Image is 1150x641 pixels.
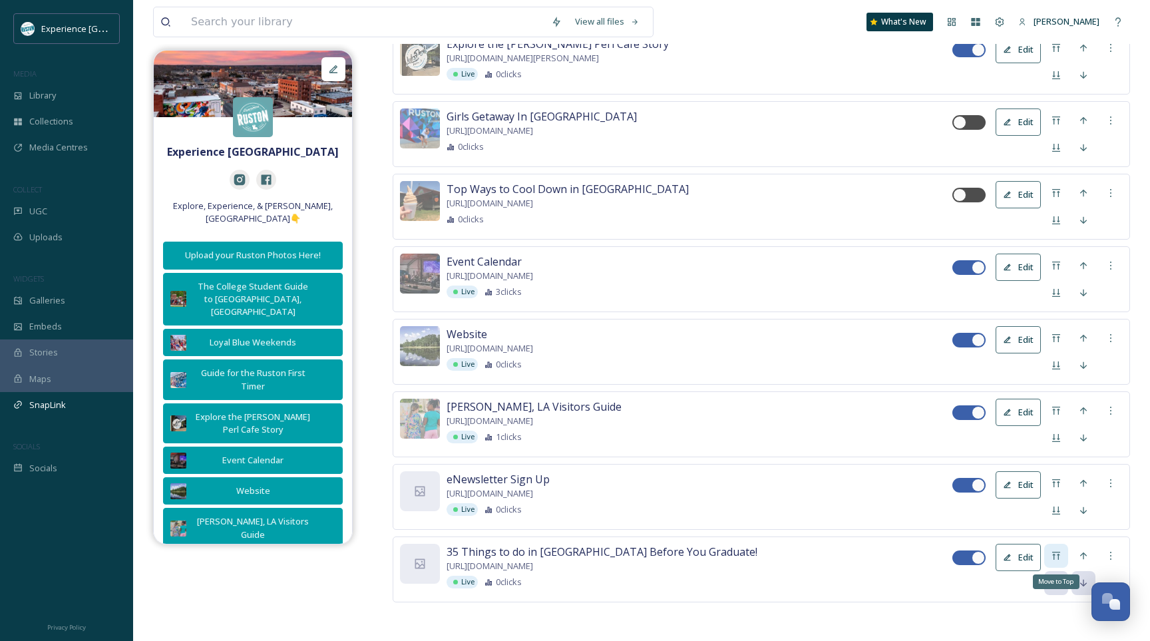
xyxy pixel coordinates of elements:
[447,487,533,500] span: [URL][DOMAIN_NAME]
[13,441,40,451] span: SOCIALS
[193,336,313,349] div: Loyal Blue Weekends
[163,403,343,443] button: Explore the [PERSON_NAME] Perl Cafe Story
[193,515,313,540] div: [PERSON_NAME], LA Visitors Guide
[996,471,1041,499] button: Edit
[47,618,86,634] a: Privacy Policy
[496,503,522,516] span: 0 clicks
[184,7,544,37] input: Search your library
[170,291,186,307] img: 93eb2eb8-44e4-4772-b324-92d2570b4e34.jpg
[13,69,37,79] span: MEDIA
[170,521,186,536] img: headerInterior_Events.avif
[29,399,66,411] span: SnapLink
[447,544,757,560] span: 35 Things to do in [GEOGRAPHIC_DATA] Before You Graduate!
[866,13,933,31] a: What's New
[29,346,58,359] span: Stories
[47,623,86,632] span: Privacy Policy
[29,115,73,128] span: Collections
[29,205,47,218] span: UGC
[163,359,343,399] button: Guide for the Ruston First Timer
[568,9,646,35] a: View all files
[193,411,313,436] div: Explore the [PERSON_NAME] Perl Cafe Story
[458,140,484,153] span: 0 clicks
[193,485,313,497] div: Website
[447,415,533,427] span: [URL][DOMAIN_NAME]
[447,254,522,270] span: Event Calendar
[447,197,533,210] span: [URL][DOMAIN_NAME]
[447,503,478,516] div: Live
[29,141,88,154] span: Media Centres
[13,184,42,194] span: COLLECT
[1012,9,1106,35] a: [PERSON_NAME]
[13,274,44,284] span: WIDGETS
[447,560,533,572] span: [URL][DOMAIN_NAME]
[496,358,522,371] span: 0 clicks
[170,372,186,388] img: 7146c74d-1cc9-4275-baea-d2edb7c18b24.jpg
[447,286,478,298] div: Live
[29,231,63,244] span: Uploads
[41,22,173,35] span: Experience [GEOGRAPHIC_DATA]
[447,326,487,342] span: Website
[233,97,273,137] img: 415526570_740934454749135_6712834479988994226_n.jpg
[160,200,345,225] span: Explore, Experience, & [PERSON_NAME], [GEOGRAPHIC_DATA]👇
[163,273,343,326] button: The College Student Guide to [GEOGRAPHIC_DATA], [GEOGRAPHIC_DATA]
[163,447,343,474] button: Event Calendar
[193,280,313,319] div: The College Student Guide to [GEOGRAPHIC_DATA], [GEOGRAPHIC_DATA]
[400,399,440,439] img: headerInterior_Events.avif
[996,544,1041,571] button: Edit
[447,358,478,371] div: Live
[1034,15,1099,27] span: [PERSON_NAME]
[996,399,1041,426] button: Edit
[400,36,440,76] img: f64b0ae3-02c3-476e-bfc6-41808f61d082.jpg
[170,335,186,351] img: edc258aa-9e94-418b-a68a-05723248e859.jpg
[29,320,62,333] span: Embeds
[496,286,522,298] span: 3 clicks
[996,181,1041,208] button: Edit
[447,399,622,415] span: [PERSON_NAME], LA Visitors Guide
[170,249,335,262] div: Upload your Ruston Photos Here!
[996,254,1041,281] button: Edit
[447,576,478,588] div: Live
[458,213,484,226] span: 0 clicks
[496,68,522,81] span: 0 clicks
[447,108,637,124] span: Girls Getaway In [GEOGRAPHIC_DATA]
[496,576,522,588] span: 0 clicks
[400,326,440,366] img: 9cad81d5-8d4e-4b86-8094-df26c4b347e0.jpg
[29,373,51,385] span: Maps
[29,89,56,102] span: Library
[400,181,440,221] img: mitchamsic.avif
[170,415,186,431] img: f64b0ae3-02c3-476e-bfc6-41808f61d082.jpg
[154,51,352,117] img: fb003ca6-3847-4083-9791-8fcff1e56fec.jpg
[163,477,343,505] button: Website
[170,483,186,499] img: 9cad81d5-8d4e-4b86-8094-df26c4b347e0.jpg
[29,462,57,475] span: Socials
[447,471,550,487] span: eNewsletter Sign Up
[447,342,533,355] span: [URL][DOMAIN_NAME]
[163,508,343,548] button: [PERSON_NAME], LA Visitors Guide
[447,124,533,137] span: [URL][DOMAIN_NAME]
[496,431,522,443] span: 1 clicks
[163,242,343,269] button: Upload your Ruston Photos Here!
[447,181,689,197] span: Top Ways to Cool Down in [GEOGRAPHIC_DATA]
[167,144,339,159] strong: Experience [GEOGRAPHIC_DATA]
[163,329,343,356] button: Loyal Blue Weekends
[29,294,65,307] span: Galleries
[996,36,1041,63] button: Edit
[447,270,533,282] span: [URL][DOMAIN_NAME]
[447,68,478,81] div: Live
[193,367,313,392] div: Guide for the Ruston First Timer
[400,108,440,148] img: IMG_2775.avif
[193,454,313,467] div: Event Calendar
[996,108,1041,136] button: Edit
[996,326,1041,353] button: Edit
[400,254,440,294] img: a412d939-8eee-4567-a468-56b9353d1ce2.jpg
[170,453,186,469] img: a412d939-8eee-4567-a468-56b9353d1ce2.jpg
[447,52,599,65] span: [URL][DOMAIN_NAME][PERSON_NAME]
[21,22,35,35] img: 24IZHUKKFBA4HCESFN4PRDEIEY.avif
[1091,582,1130,621] button: Open Chat
[1033,574,1079,589] div: Move to Top
[447,431,478,443] div: Live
